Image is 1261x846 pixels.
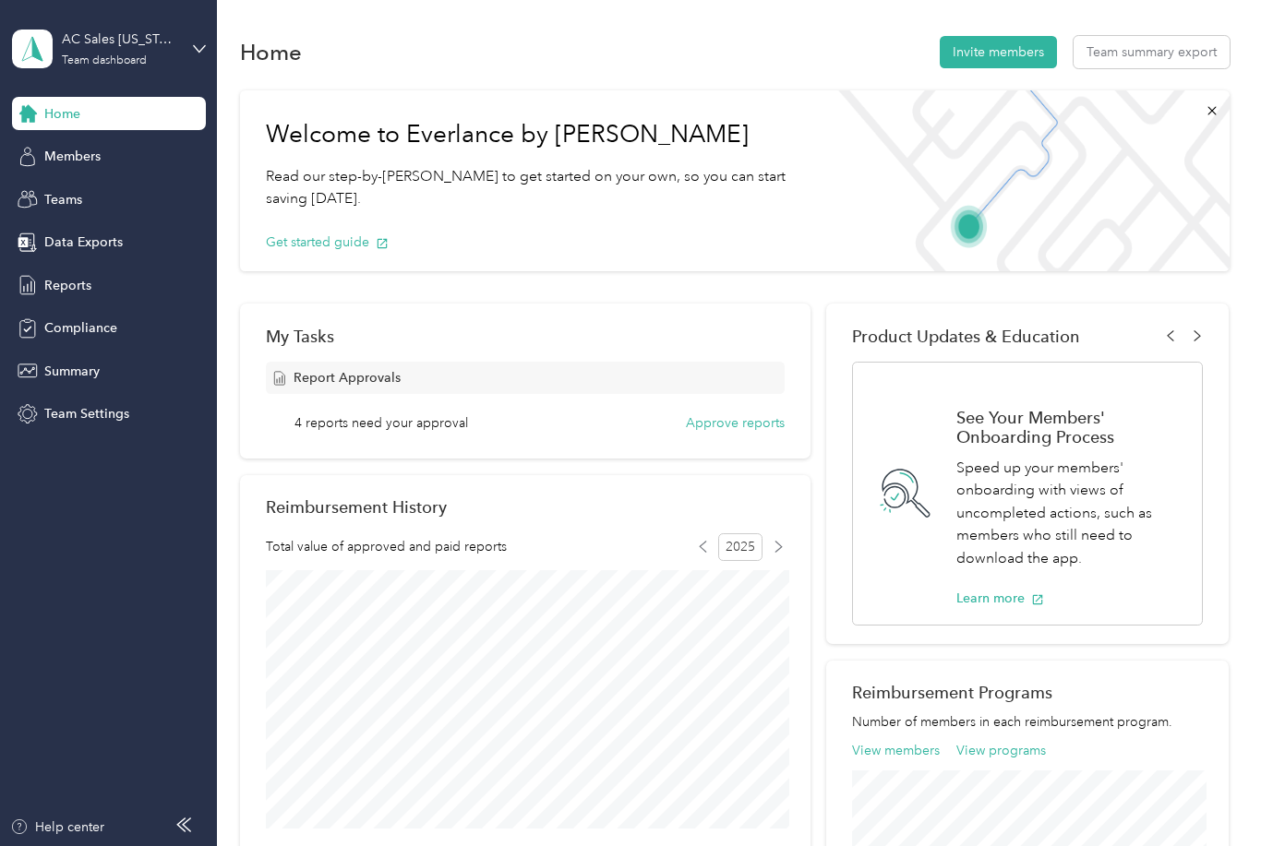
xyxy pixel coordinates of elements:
[294,413,468,433] span: 4 reports need your approval
[44,362,100,381] span: Summary
[686,413,785,433] button: Approve reports
[44,276,91,295] span: Reports
[44,104,80,124] span: Home
[44,147,101,166] span: Members
[266,232,389,252] button: Get started guide
[62,30,177,49] div: AC Sales [US_STATE][GEOGRAPHIC_DATA] US01-AC-D50011-CC13400 ([PERSON_NAME])
[240,42,302,62] h1: Home
[852,327,1080,346] span: Product Updates & Education
[266,120,797,149] h1: Welcome to Everlance by [PERSON_NAME]
[10,817,104,837] button: Help center
[1158,743,1261,846] iframe: Everlance-gr Chat Button Frame
[44,318,117,338] span: Compliance
[44,232,123,252] span: Data Exports
[266,497,447,517] h2: Reimbursement History
[266,165,797,210] p: Read our step-by-[PERSON_NAME] to get started on your own, so you can start saving [DATE].
[956,408,1183,447] h1: See Your Members' Onboarding Process
[956,589,1044,608] button: Learn more
[62,55,147,66] div: Team dashboard
[44,190,82,209] span: Teams
[718,533,763,561] span: 2025
[956,741,1046,760] button: View programs
[940,36,1057,68] button: Invite members
[852,683,1203,702] h2: Reimbursement Programs
[1074,36,1230,68] button: Team summary export
[294,368,401,387] span: Report Approvals
[266,327,785,346] div: My Tasks
[266,537,507,556] span: Total value of approved and paid reports
[44,404,129,423] span: Team Settings
[956,457,1183,570] p: Speed up your members' onboarding with views of uncompleted actions, such as members who still ne...
[852,712,1203,732] p: Number of members in each reimbursement program.
[823,90,1230,271] img: Welcome to everlance
[852,741,940,760] button: View members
